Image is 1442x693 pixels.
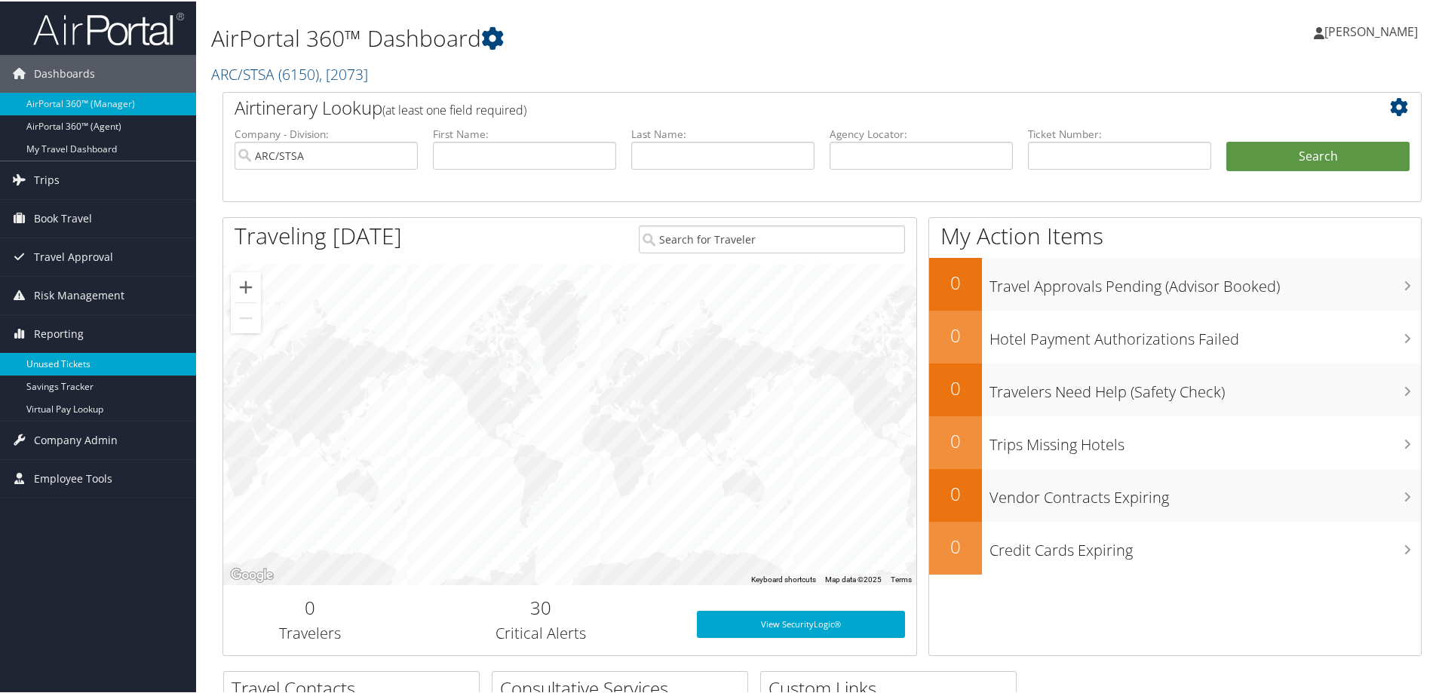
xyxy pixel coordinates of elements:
h3: Travelers [235,621,385,642]
h2: 0 [929,374,982,400]
a: ARC/STSA [211,63,368,83]
a: [PERSON_NAME] [1314,8,1433,53]
label: Last Name: [631,125,815,140]
span: Dashboards [34,54,95,91]
a: 0Hotel Payment Authorizations Failed [929,309,1421,362]
a: 0Vendor Contracts Expiring [929,468,1421,520]
h1: Traveling [DATE] [235,219,402,250]
h2: 0 [235,593,385,619]
span: Trips [34,160,60,198]
span: Map data ©2025 [825,574,882,582]
h3: Travelers Need Help (Safety Check) [989,373,1421,401]
a: 0Credit Cards Expiring [929,520,1421,573]
a: 0Trips Missing Hotels [929,415,1421,468]
label: Agency Locator: [830,125,1013,140]
h2: 0 [929,532,982,558]
span: ( 6150 ) [278,63,319,83]
h2: 30 [408,593,674,619]
label: Ticket Number: [1028,125,1211,140]
img: airportal-logo.png [33,10,184,45]
h3: Trips Missing Hotels [989,425,1421,454]
h3: Critical Alerts [408,621,674,642]
span: [PERSON_NAME] [1324,22,1418,38]
span: , [ 2073 ] [319,63,368,83]
h2: 0 [929,427,982,452]
span: Travel Approval [34,237,113,274]
h3: Credit Cards Expiring [989,531,1421,560]
img: Google [227,564,277,584]
span: Employee Tools [34,458,112,496]
h1: My Action Items [929,219,1421,250]
a: Open this area in Google Maps (opens a new window) [227,564,277,584]
span: Book Travel [34,198,92,236]
a: 0Travel Approvals Pending (Advisor Booked) [929,256,1421,309]
h3: Hotel Payment Authorizations Failed [989,320,1421,348]
label: First Name: [433,125,616,140]
h2: 0 [929,480,982,505]
label: Company - Division: [235,125,418,140]
h3: Travel Approvals Pending (Advisor Booked) [989,267,1421,296]
button: Zoom in [231,271,261,301]
a: View SecurityLogic® [697,609,905,636]
input: Search for Traveler [639,224,905,252]
h2: 0 [929,268,982,294]
h1: AirPortal 360™ Dashboard [211,21,1026,53]
button: Zoom out [231,302,261,332]
h3: Vendor Contracts Expiring [989,478,1421,507]
button: Keyboard shortcuts [751,573,816,584]
span: Company Admin [34,420,118,458]
a: 0Travelers Need Help (Safety Check) [929,362,1421,415]
button: Search [1226,140,1410,170]
h2: Airtinerary Lookup [235,94,1310,119]
a: Terms (opens in new tab) [891,574,912,582]
span: (at least one field required) [382,100,526,117]
span: Reporting [34,314,84,351]
h2: 0 [929,321,982,347]
span: Risk Management [34,275,124,313]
